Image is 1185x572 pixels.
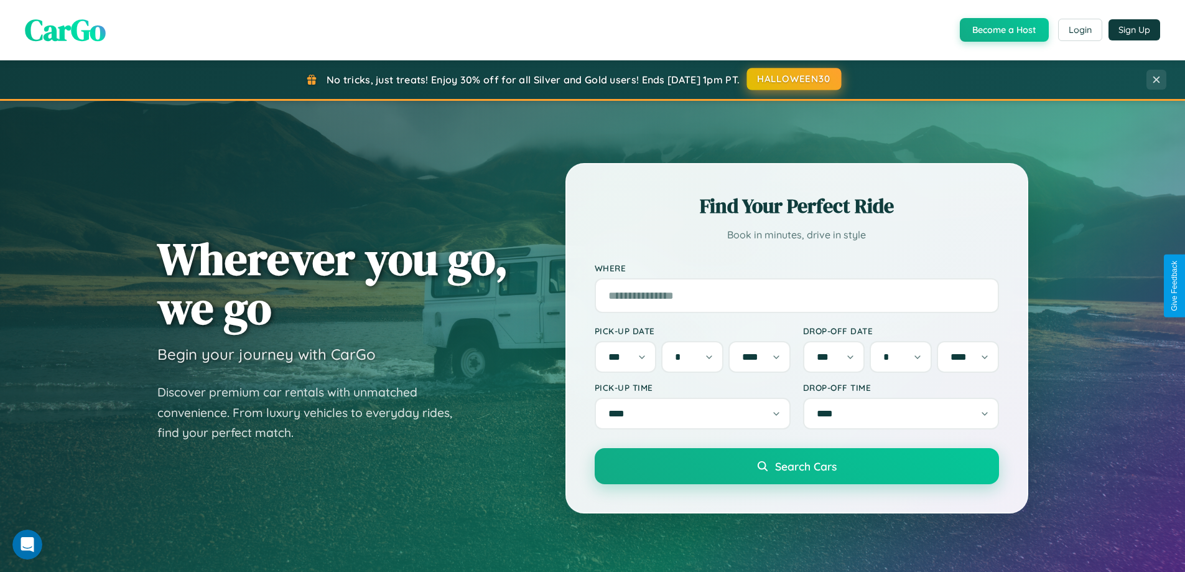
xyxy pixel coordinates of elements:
[960,18,1049,42] button: Become a Host
[595,448,999,484] button: Search Cars
[803,382,999,393] label: Drop-off Time
[25,9,106,50] span: CarGo
[775,459,837,473] span: Search Cars
[1108,19,1160,40] button: Sign Up
[157,234,508,332] h1: Wherever you go, we go
[327,73,740,86] span: No tricks, just treats! Enjoy 30% off for all Silver and Gold users! Ends [DATE] 1pm PT.
[803,326,999,336] label: Drop-off Date
[157,345,376,363] h3: Begin your journey with CarGo
[12,530,42,560] iframe: Intercom live chat
[1170,261,1179,311] div: Give Feedback
[595,226,999,244] p: Book in minutes, drive in style
[595,382,791,393] label: Pick-up Time
[595,326,791,336] label: Pick-up Date
[747,68,842,90] button: HALLOWEEN30
[157,382,468,443] p: Discover premium car rentals with unmatched convenience. From luxury vehicles to everyday rides, ...
[595,263,999,273] label: Where
[595,192,999,220] h2: Find Your Perfect Ride
[1058,19,1102,41] button: Login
